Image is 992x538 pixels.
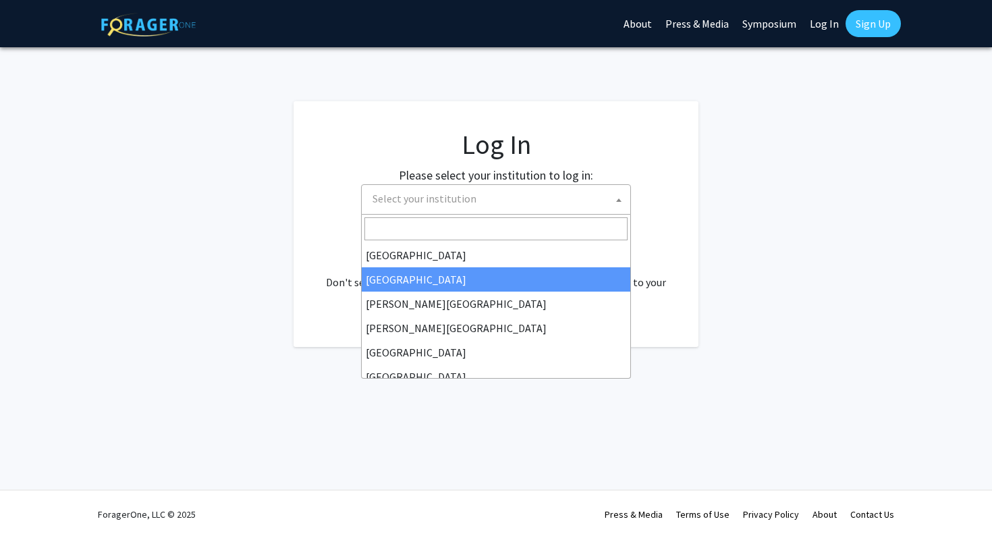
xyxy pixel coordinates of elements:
a: Sign Up [846,10,901,37]
li: [GEOGRAPHIC_DATA] [362,365,630,389]
a: Press & Media [605,508,663,520]
li: [GEOGRAPHIC_DATA] [362,243,630,267]
li: [GEOGRAPHIC_DATA] [362,267,630,292]
a: About [812,508,837,520]
a: Terms of Use [676,508,729,520]
span: Select your institution [373,192,476,205]
span: Select your institution [361,184,631,215]
h1: Log In [321,128,671,161]
a: Privacy Policy [743,508,799,520]
li: [PERSON_NAME][GEOGRAPHIC_DATA] [362,316,630,340]
li: [GEOGRAPHIC_DATA] [362,340,630,365]
li: [PERSON_NAME][GEOGRAPHIC_DATA] [362,292,630,316]
div: ForagerOne, LLC © 2025 [98,491,196,538]
iframe: Chat [10,477,57,528]
img: ForagerOne Logo [101,13,196,36]
label: Please select your institution to log in: [399,166,593,184]
a: Contact Us [850,508,894,520]
span: Select your institution [367,185,630,213]
input: Search [364,217,628,240]
div: No account? . Don't see your institution? about bringing ForagerOne to your institution. [321,242,671,306]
